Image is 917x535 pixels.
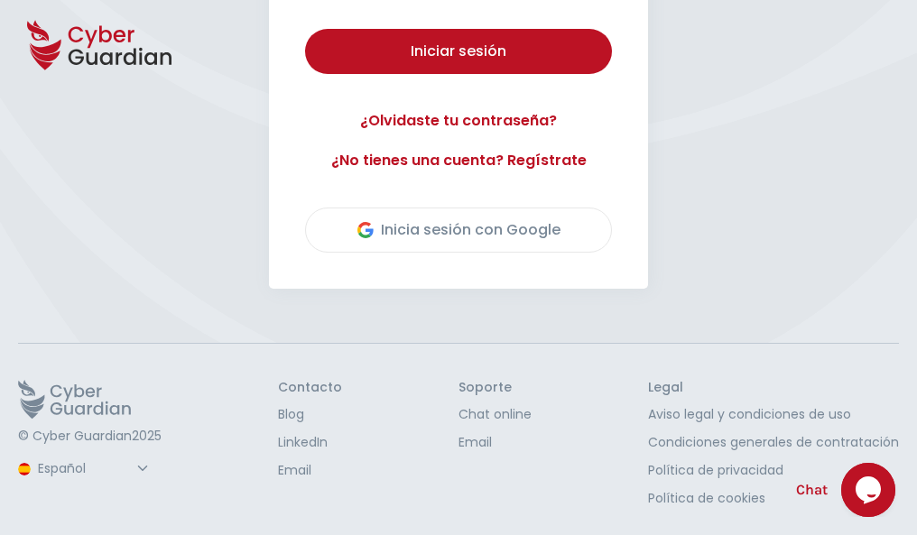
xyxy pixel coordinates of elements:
a: Email [458,433,532,452]
iframe: chat widget [841,463,899,517]
a: Aviso legal y condiciones de uso [648,405,899,424]
a: Blog [278,405,342,424]
span: Chat [796,479,828,501]
a: LinkedIn [278,433,342,452]
p: © Cyber Guardian 2025 [18,429,162,445]
a: Política de cookies [648,489,899,508]
button: Inicia sesión con Google [305,208,612,253]
a: ¿No tienes una cuenta? Regístrate [305,150,612,171]
div: Inicia sesión con Google [357,219,560,241]
h3: Legal [648,380,899,396]
img: region-logo [18,463,31,475]
a: Condiciones generales de contratación [648,433,899,452]
a: ¿Olvidaste tu contraseña? [305,110,612,132]
a: Email [278,461,342,480]
h3: Contacto [278,380,342,396]
a: Chat online [458,405,532,424]
a: Política de privacidad [648,461,899,480]
h3: Soporte [458,380,532,396]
